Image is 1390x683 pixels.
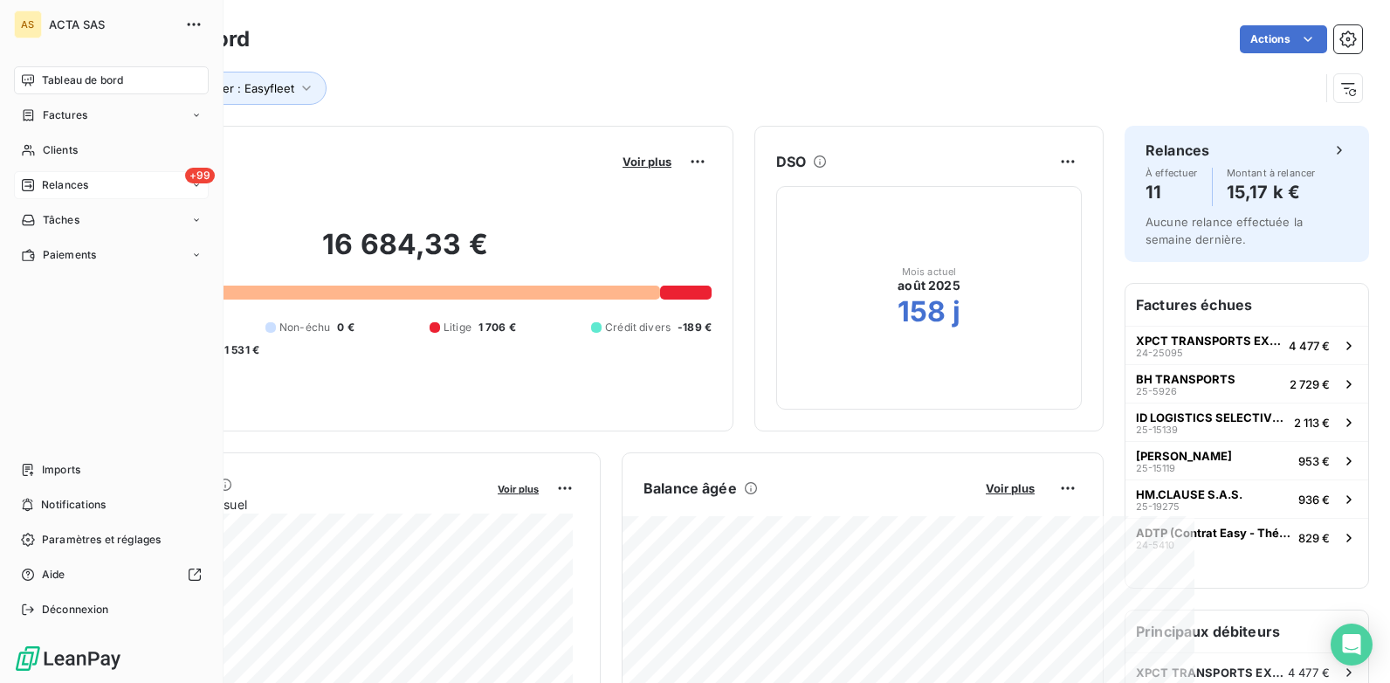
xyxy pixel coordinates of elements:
[1125,364,1368,403] button: BH TRANSPORTS25-59262 729 €
[43,212,79,228] span: Tâches
[1298,493,1330,507] span: 936 €
[492,480,544,496] button: Voir plus
[42,177,88,193] span: Relances
[14,645,122,673] img: Logo LeanPay
[1125,611,1368,652] h6: Principaux débiteurs
[41,497,106,513] span: Notifications
[124,72,327,105] button: Local Customer : Easyfleet
[478,320,516,335] span: 1 706 €
[1146,178,1198,206] h4: 11
[1136,501,1180,512] span: 25-19275
[14,561,209,589] a: Aide
[1136,526,1291,540] span: ADTP (Contrat Easy - Théorème)
[99,227,712,279] h2: 16 684,33 €
[1136,449,1232,463] span: [PERSON_NAME]
[14,136,209,164] a: Clients
[42,462,80,478] span: Imports
[986,481,1035,495] span: Voir plus
[444,320,471,335] span: Litige
[1136,386,1177,397] span: 25-5926
[643,478,737,499] h6: Balance âgée
[43,142,78,158] span: Clients
[14,206,209,234] a: Tâches
[1125,441,1368,479] button: [PERSON_NAME]25-15119953 €
[14,66,209,94] a: Tableau de bord
[1136,424,1178,435] span: 25-15139
[902,266,957,277] span: Mois actuel
[337,320,354,335] span: 0 €
[1125,479,1368,518] button: HM.CLAUSE S.A.S.25-19275936 €
[14,456,209,484] a: Imports
[617,154,677,169] button: Voir plus
[43,247,96,263] span: Paiements
[898,294,946,329] h2: 158
[1136,487,1242,501] span: HM.CLAUSE S.A.S.
[14,241,209,269] a: Paiements
[1136,666,1288,680] span: XPCT TRANSPORTS EXPRESS
[1136,463,1175,473] span: 25-15119
[49,17,175,31] span: ACTA SAS
[1136,334,1282,348] span: XPCT TRANSPORTS EXPRESS
[981,480,1040,496] button: Voir plus
[1136,348,1183,358] span: 24-25095
[1125,403,1368,441] button: ID LOGISTICS SELECTIVE 325-151392 113 €
[953,294,960,329] h2: j
[1125,518,1368,556] button: ADTP (Contrat Easy - Théorème)24-5410829 €
[43,107,87,123] span: Factures
[1288,666,1330,680] span: 4 477 €
[1146,140,1209,161] h6: Relances
[185,168,215,183] span: +99
[1146,215,1303,246] span: Aucune relance effectuée la semaine dernière.
[42,602,109,617] span: Déconnexion
[42,532,161,548] span: Paramètres et réglages
[1298,531,1330,545] span: 829 €
[14,526,209,554] a: Paramètres et réglages
[1125,284,1368,326] h6: Factures échues
[1146,168,1198,178] span: À effectuer
[776,151,806,172] h6: DSO
[1227,168,1316,178] span: Montant à relancer
[1290,377,1330,391] span: 2 729 €
[898,277,960,294] span: août 2025
[1294,416,1330,430] span: 2 113 €
[14,171,209,199] a: +99Relances
[1289,339,1330,353] span: 4 477 €
[1136,372,1235,386] span: BH TRANSPORTS
[42,567,65,583] span: Aide
[1125,326,1368,364] button: XPCT TRANSPORTS EXPRESS24-250954 477 €
[14,10,42,38] div: AS
[623,155,671,169] span: Voir plus
[1227,178,1316,206] h4: 15,17 k €
[1240,25,1327,53] button: Actions
[219,342,259,358] span: -1 531 €
[678,320,712,335] span: -189 €
[605,320,671,335] span: Crédit divers
[14,101,209,129] a: Factures
[42,72,123,88] span: Tableau de bord
[498,483,539,495] span: Voir plus
[1136,410,1287,424] span: ID LOGISTICS SELECTIVE 3
[1298,454,1330,468] span: 953 €
[279,320,330,335] span: Non-échu
[1331,624,1373,666] div: Open Intercom Messenger
[99,495,485,514] span: Chiffre d'affaires mensuel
